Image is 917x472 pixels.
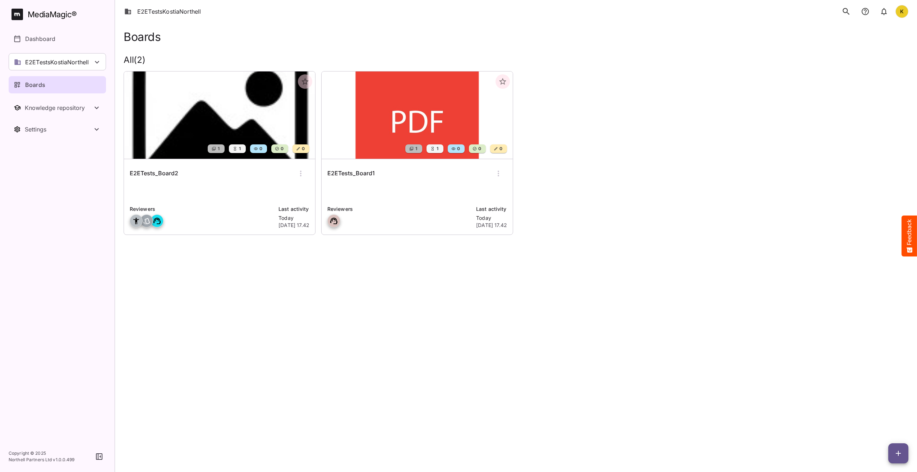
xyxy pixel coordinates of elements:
span: 0 [301,145,305,152]
nav: Settings [9,121,106,138]
img: E2ETests_Board1 [322,71,513,159]
h6: E2ETests_Board2 [130,169,178,178]
p: E2ETestsKostiaNorthell [25,58,89,66]
p: Today [476,214,507,222]
span: 1 [238,145,241,152]
span: 1 [217,145,220,152]
span: 0 [478,145,481,152]
p: Copyright © 2025 [9,450,75,457]
h2: All ( 2 ) [124,55,908,65]
div: Knowledge repository [25,104,92,111]
span: 0 [456,145,460,152]
p: Today [278,214,309,222]
img: E2ETests_Board2 [124,71,315,159]
button: Toggle Settings [9,121,106,138]
h6: E2ETests_Board1 [327,169,375,178]
button: notifications [877,4,891,19]
span: 0 [280,145,284,152]
a: Dashboard [9,30,106,47]
button: search [839,4,854,19]
div: Settings [25,126,92,133]
p: [DATE] 17.42 [476,222,507,229]
p: Reviewers [327,205,472,213]
div: K [895,5,908,18]
div: MediaMagic ® [28,9,77,20]
span: 1 [436,145,438,152]
span: 0 [499,145,502,152]
p: Northell Partners Ltd v 1.0.0.499 [9,457,75,463]
button: notifications [858,4,872,19]
a: MediaMagic® [11,9,106,20]
nav: Knowledge repository [9,99,106,116]
p: Reviewers [130,205,274,213]
h1: Boards [124,30,161,43]
span: 0 [259,145,262,152]
p: Boards [25,80,45,89]
p: [DATE] 17.42 [278,222,309,229]
button: Feedback [902,216,917,256]
a: Boards [9,76,106,93]
p: Last activity [476,205,507,213]
p: Last activity [278,205,309,213]
span: 1 [415,145,417,152]
button: Toggle Knowledge repository [9,99,106,116]
p: Dashboard [25,34,55,43]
